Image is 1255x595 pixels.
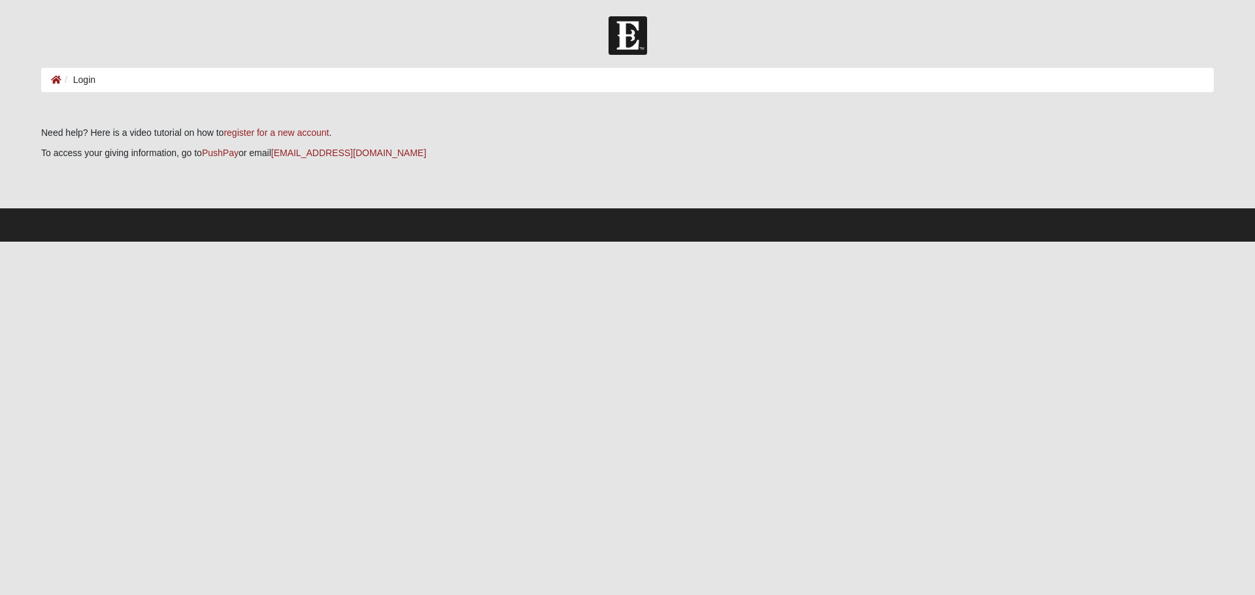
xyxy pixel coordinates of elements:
[41,126,1214,140] p: Need help? Here is a video tutorial on how to .
[61,73,95,87] li: Login
[202,148,239,158] a: PushPay
[41,146,1214,160] p: To access your giving information, go to or email
[609,16,647,55] img: Church of Eleven22 Logo
[224,127,329,138] a: register for a new account
[271,148,426,158] a: [EMAIL_ADDRESS][DOMAIN_NAME]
